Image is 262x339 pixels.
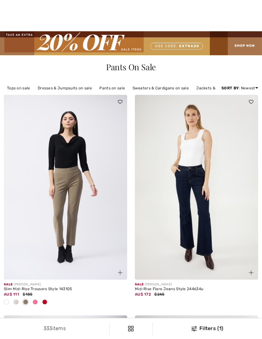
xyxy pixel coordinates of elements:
div: Bubble gum [30,297,40,308]
span: $185 [23,292,32,297]
span: Sale [4,282,12,286]
a: Pants on sale [96,84,128,92]
img: plus_v2.svg [249,270,253,275]
span: 333 [43,325,52,331]
strong: Sort By [221,86,239,90]
div: [PERSON_NAME] [4,282,127,287]
div: White [2,297,11,308]
div: : Newest [221,85,258,91]
img: heart_black_full.svg [118,100,122,104]
div: Filters (1) [157,325,258,332]
img: Mid-Rise Flare Jeans Style 244634u. Blue [135,95,258,280]
span: AU$ 111 [4,292,19,297]
img: heart_black_full.svg [249,100,253,104]
span: AU$ 172 [135,292,151,297]
img: Slim Mid-Rise Trousers Style 143105. Lipstick Red 173 [4,95,127,280]
div: Java [21,297,30,308]
div: Lipstick Red 173 [40,297,50,308]
div: Slim Mid-Rise Trousers Style 143105 [4,287,127,291]
span: $245 [154,292,164,297]
a: Dresses & Jumpsuits on sale [35,84,95,92]
a: Jackets & Blazers on sale [193,84,248,92]
div: [PERSON_NAME] [135,282,258,287]
a: Tops on sale [4,84,34,92]
div: Moonstone [11,297,21,308]
span: Pants On Sale [106,61,156,72]
img: plus_v2.svg [118,270,122,275]
div: Mid-Rise Flare Jeans Style 244634u [135,287,258,291]
img: Filters [191,326,197,331]
span: Sale [135,282,143,286]
iframe: Opens a widget where you can find more information [221,320,256,336]
img: Filters [128,326,134,331]
a: Sweaters & Cardigans on sale [129,84,192,92]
